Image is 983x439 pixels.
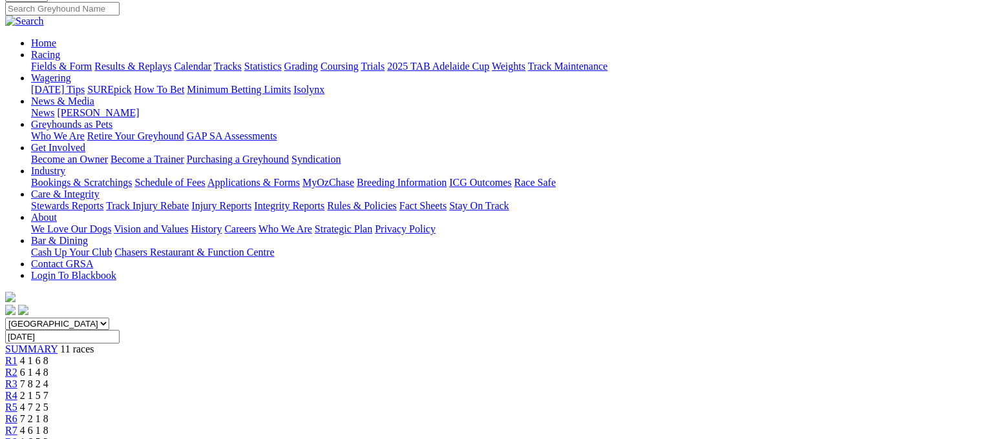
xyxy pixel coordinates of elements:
a: Home [31,37,56,48]
a: R5 [5,402,17,413]
a: Retire Your Greyhound [87,130,184,141]
a: R3 [5,378,17,389]
span: 4 1 6 8 [20,355,48,366]
a: R6 [5,413,17,424]
a: Fact Sheets [399,200,447,211]
a: Isolynx [293,84,324,95]
img: logo-grsa-white.png [5,292,16,302]
a: Schedule of Fees [134,177,205,188]
img: facebook.svg [5,305,16,315]
div: Racing [31,61,978,72]
a: Login To Blackbook [31,270,116,281]
a: Grading [284,61,318,72]
div: Greyhounds as Pets [31,130,978,142]
a: How To Bet [134,84,185,95]
a: Injury Reports [191,200,251,211]
a: R7 [5,425,17,436]
a: Vision and Values [114,223,188,234]
div: About [31,223,978,235]
a: Applications & Forms [207,177,300,188]
span: 6 1 4 8 [20,367,48,378]
a: Become a Trainer [111,154,184,165]
a: We Love Our Dogs [31,223,111,234]
a: [DATE] Tips [31,84,85,95]
span: 7 8 2 4 [20,378,48,389]
span: 2 1 5 7 [20,390,48,401]
a: [PERSON_NAME] [57,107,139,118]
div: Get Involved [31,154,978,165]
a: Care & Integrity [31,189,100,199]
a: Calendar [174,61,211,72]
a: Privacy Policy [375,223,436,234]
a: Weights [492,61,525,72]
a: Integrity Reports [254,200,324,211]
a: Minimum Betting Limits [187,84,291,95]
a: Fields & Form [31,61,92,72]
span: 4 7 2 5 [20,402,48,413]
span: 11 races [60,343,94,354]
a: Contact GRSA [31,258,93,269]
img: Search [5,15,44,27]
a: Who We Are [259,223,312,234]
a: Track Maintenance [528,61,608,72]
a: News & Media [31,96,94,107]
a: Become an Owner [31,154,108,165]
a: Breeding Information [357,177,447,188]
a: Stay On Track [449,200,509,211]
a: MyOzChase [302,177,354,188]
div: Bar & Dining [31,247,978,258]
span: 7 2 1 8 [20,413,48,424]
input: Select date [5,330,120,343]
a: Bookings & Scratchings [31,177,132,188]
a: Wagering [31,72,71,83]
a: R4 [5,390,17,401]
a: Racing [31,49,60,60]
a: Trials [361,61,385,72]
span: 4 6 1 8 [20,425,48,436]
a: Purchasing a Greyhound [187,154,289,165]
a: Careers [224,223,256,234]
a: SUMMARY [5,343,58,354]
a: Statistics [244,61,282,72]
a: Get Involved [31,142,85,153]
div: News & Media [31,107,978,119]
div: Industry [31,177,978,189]
a: R2 [5,367,17,378]
a: Industry [31,165,65,176]
a: Bar & Dining [31,235,88,246]
a: Stewards Reports [31,200,103,211]
a: Race Safe [514,177,555,188]
img: twitter.svg [18,305,28,315]
a: Chasers Restaurant & Function Centre [114,247,274,258]
a: Cash Up Your Club [31,247,112,258]
a: 2025 TAB Adelaide Cup [387,61,489,72]
a: ICG Outcomes [449,177,511,188]
a: Who We Are [31,130,85,141]
a: GAP SA Assessments [187,130,277,141]
a: R1 [5,355,17,366]
a: History [191,223,222,234]
a: Rules & Policies [327,200,397,211]
a: SUREpick [87,84,131,95]
div: Wagering [31,84,978,96]
input: Search [5,2,120,15]
a: Coursing [321,61,359,72]
a: Syndication [291,154,341,165]
a: Tracks [214,61,242,72]
a: About [31,212,57,223]
a: Greyhounds as Pets [31,119,112,130]
a: Results & Replays [94,61,171,72]
a: Track Injury Rebate [106,200,189,211]
a: Strategic Plan [315,223,372,234]
div: Care & Integrity [31,200,978,212]
a: News [31,107,54,118]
